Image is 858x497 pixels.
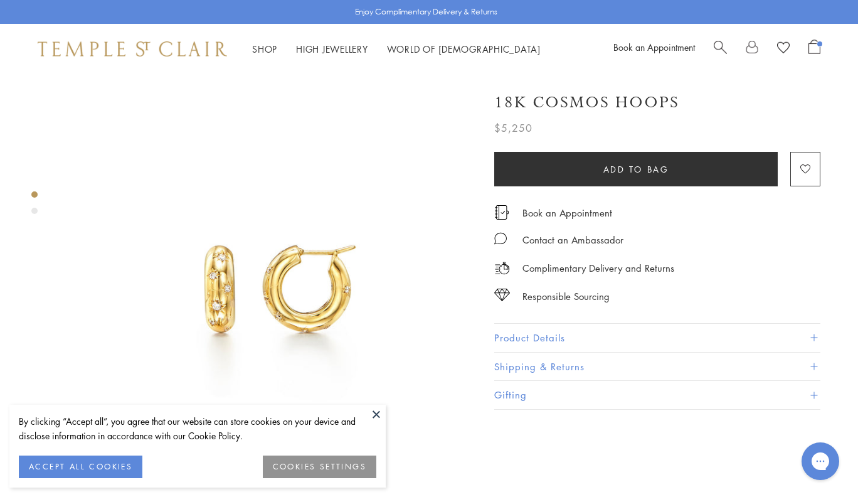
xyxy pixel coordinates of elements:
[19,456,142,478] button: ACCEPT ALL COOKIES
[522,260,674,276] p: Complimentary Delivery and Returns
[252,41,541,57] nav: Main navigation
[494,324,820,352] button: Product Details
[494,152,778,186] button: Add to bag
[252,43,277,55] a: ShopShop
[494,120,532,136] span: $5,250
[355,6,497,18] p: Enjoy Complimentary Delivery & Returns
[522,206,612,220] a: Book an Appointment
[522,289,610,304] div: Responsible Sourcing
[795,438,845,484] iframe: Gorgias live chat messenger
[494,232,507,245] img: MessageIcon-01_2.svg
[808,40,820,58] a: Open Shopping Bag
[494,260,510,276] img: icon_delivery.svg
[296,43,368,55] a: High JewelleryHigh Jewellery
[31,188,38,224] div: Product gallery navigation
[494,353,820,381] button: Shipping & Returns
[494,381,820,409] button: Gifting
[777,40,790,58] a: View Wishlist
[19,414,376,443] div: By clicking “Accept all”, you agree that our website can store cookies on your device and disclos...
[603,163,669,176] span: Add to bag
[522,232,623,248] div: Contact an Ambassador
[263,456,376,478] button: COOKIES SETTINGS
[38,41,227,56] img: Temple St. Clair
[714,40,727,58] a: Search
[494,205,509,220] img: icon_appointment.svg
[613,41,695,53] a: Book an Appointment
[387,43,541,55] a: World of [DEMOGRAPHIC_DATA]World of [DEMOGRAPHIC_DATA]
[494,92,679,114] h1: 18K Cosmos Hoops
[63,74,475,491] img: 18K Cosmos Hoops
[494,289,510,301] img: icon_sourcing.svg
